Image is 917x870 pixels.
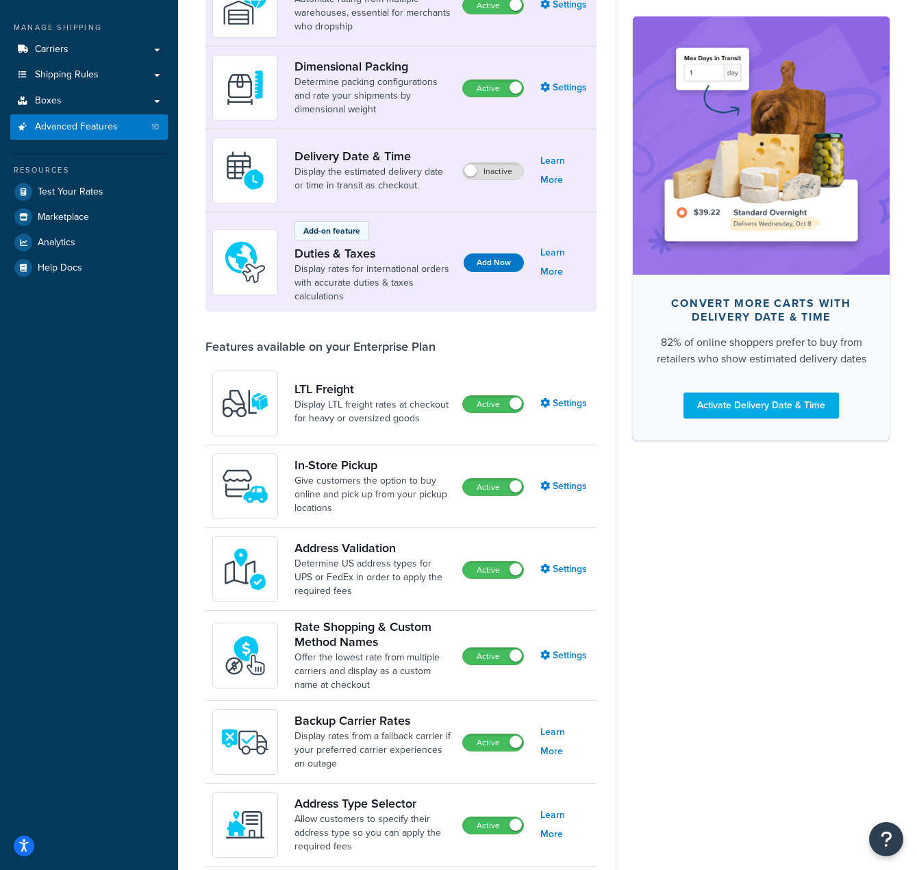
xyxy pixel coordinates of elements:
a: Determine packing configurations and rate your shipments by dimensional weight [294,75,451,116]
li: Advanced Features [10,114,168,140]
a: Marketplace [10,205,168,229]
img: wfgcfpwTIucLEAAAAASUVORK5CYII= [221,462,269,510]
label: Active [463,562,523,578]
a: Settings [540,477,590,496]
img: icon-duo-feat-backup-carrier-4420b188.png [221,718,269,766]
a: Display rates from a fallback carrier if your preferred carrier experiences an outage [294,730,451,771]
a: Learn More [540,243,590,282]
a: Learn More [540,806,590,844]
a: Display the estimated delivery date or time in transit as checkout. [294,165,451,192]
a: Address Validation [294,540,451,556]
a: Settings [540,394,590,413]
a: Delivery Date & Time [294,149,451,164]
label: Inactive [463,163,523,179]
a: Boxes [10,88,168,114]
a: Display rates for international orders with accurate duties & taxes calculations [294,262,453,303]
a: Give customers the option to buy online and pick up from your pickup locations [294,474,451,515]
a: LTL Freight [294,382,451,397]
a: Learn More [540,723,590,761]
div: Manage Shipping [10,22,168,34]
a: Settings [540,560,590,579]
a: Help Docs [10,256,168,280]
p: Add-on feature [303,225,360,237]
img: y79ZsPf0fXUFUhFXDzUgf+ktZg5F2+ohG75+v3d2s1D9TjoU8PiyCIluIjV41seZevKCRuEjTPPOKHJsQcmKCXGdfprl3L4q7... [221,380,269,427]
div: 82% of online shoppers prefer to buy from retailers who show estimated delivery dates [655,334,868,366]
img: icon-duo-feat-landed-cost-7136b061.png [221,238,269,286]
a: Allow customers to specify their address type so you can apply the required fees [294,812,451,854]
button: Add Now [464,253,524,272]
span: Advanced Features [35,121,118,133]
label: Active [463,734,523,751]
a: Carriers [10,37,168,62]
a: Address Type Selector [294,796,451,811]
div: Resources [10,164,168,176]
span: Marketplace [38,212,89,223]
a: Shipping Rules [10,62,168,88]
label: Active [463,479,523,495]
span: Test Your Rates [38,186,103,198]
a: Analytics [10,230,168,255]
img: gfkeb5ejjkALwAAAABJRU5ErkJggg== [221,147,269,195]
button: Open Resource Center [869,822,903,856]
span: Help Docs [38,262,82,274]
a: Display LTL freight rates at checkout for heavy or oversized goods [294,398,451,425]
a: Duties & Taxes [294,246,453,261]
a: Determine US address types for UPS or FedEx in order to apply the required fees [294,557,451,598]
img: DTVBYsAAAAAASUVORK5CYII= [221,64,269,112]
span: Shipping Rules [35,69,99,81]
a: Activate Delivery Date & Time [683,392,839,418]
img: wNXZ4XiVfOSSwAAAABJRU5ErkJggg== [221,801,269,849]
a: Offer the lowest rate from multiple carriers and display as a custom name at checkout [294,651,451,692]
span: 10 [151,121,159,133]
a: Backup Carrier Rates [294,713,451,728]
label: Active [463,396,523,412]
a: Test Your Rates [10,179,168,204]
img: icon-duo-feat-rate-shopping-ecdd8bed.png [221,632,269,680]
label: Active [463,80,523,97]
span: Carriers [35,44,68,55]
div: Features available on your Enterprise Plan [205,339,436,354]
a: Learn More [540,151,590,190]
img: feature-image-ddt-36eae7f7280da8017bfb280eaccd9c446f90b1fe08728e4019434db127062ab4.png [653,37,869,253]
a: Settings [540,78,590,97]
a: Dimensional Packing [294,59,451,74]
a: In-Store Pickup [294,458,451,473]
div: Convert more carts with delivery date & time [655,296,868,323]
span: Boxes [35,95,62,107]
a: Settings [540,646,590,665]
img: kIG8fy0lQAAAABJRU5ErkJggg== [221,545,269,593]
a: Advanced Features10 [10,114,168,140]
span: Analytics [38,237,75,249]
label: Active [463,817,523,834]
a: Rate Shopping & Custom Method Names [294,619,451,649]
label: Active [463,648,523,664]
